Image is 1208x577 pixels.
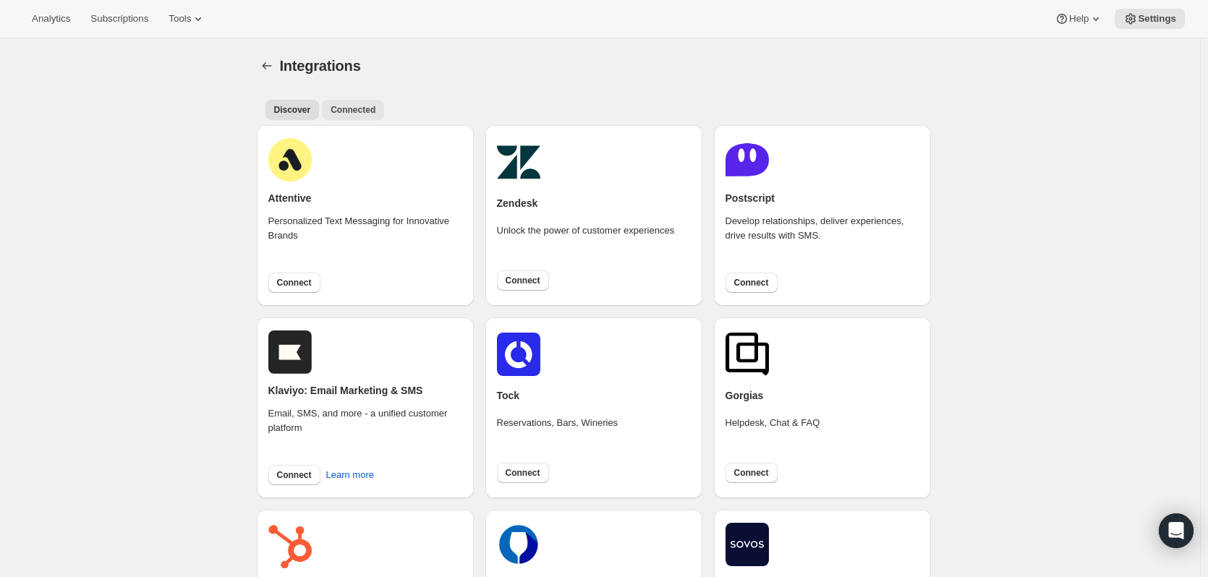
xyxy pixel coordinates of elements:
span: Settings [1138,13,1176,25]
span: Connect [277,277,312,288]
span: Connect [506,467,540,479]
span: Subscriptions [90,13,148,25]
div: Develop relationships, deliver experiences, drive results with SMS. [726,214,919,263]
div: Unlock the power of customer experiences [497,223,675,258]
button: Connect [726,463,778,483]
div: Reservations, Bars, Wineries [497,416,618,450]
span: Learn more [326,468,374,482]
span: Integrations [280,58,361,74]
h2: Attentive [268,191,312,205]
span: Connect [734,467,769,479]
button: Learn more [318,463,383,487]
button: Help [1046,9,1112,29]
h2: Zendesk [497,196,538,210]
span: Connect [277,469,312,481]
span: Connected [331,104,375,116]
img: shipcompliant.png [726,523,769,566]
h2: Gorgias [726,388,764,403]
button: Analytics [23,9,79,29]
span: Connect [734,277,769,288]
button: Connect [268,465,320,485]
button: Settings [1115,9,1185,29]
div: Helpdesk, Chat & FAQ [726,416,820,450]
span: Connect [506,275,540,286]
button: All customers [265,100,320,120]
h2: Postscript [726,191,775,205]
img: zendesk.png [497,140,540,184]
img: hubspot.png [268,525,312,568]
button: Subscriptions [82,9,157,29]
span: Analytics [32,13,70,25]
span: Discover [274,104,311,116]
span: Tools [169,13,191,25]
button: Connect [497,463,549,483]
img: postscript.png [726,138,769,181]
img: drinks.png [497,523,540,566]
div: Email, SMS, and more - a unified customer platform [268,406,462,456]
h2: Tock [497,388,520,403]
span: Help [1069,13,1089,25]
div: Open Intercom Messenger [1159,513,1194,548]
button: Connect [726,273,778,293]
div: Personalized Text Messaging for Innovative Brands [268,214,462,263]
img: gorgias.png [726,333,769,376]
img: attentive.png [268,138,312,181]
img: tockicon.png [497,333,540,376]
button: Connect [497,270,549,291]
button: Connect [268,273,320,293]
button: Tools [160,9,214,29]
h2: Klaviyo: Email Marketing & SMS [268,383,423,398]
button: Settings [257,56,277,76]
